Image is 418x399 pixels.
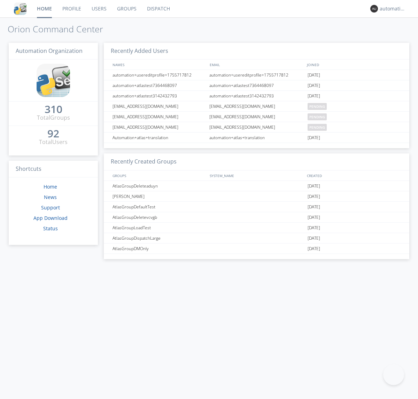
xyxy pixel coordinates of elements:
[111,212,207,222] div: AtlasGroupDeletevcvgb
[111,202,207,212] div: AtlasGroupDefaultTest
[104,70,409,80] a: automation+usereditprofile+1755717812automation+usereditprofile+1755717812[DATE]
[111,91,207,101] div: automation+atlastest3142432793
[104,91,409,101] a: automation+atlastest3142432793automation+atlastest3142432793[DATE]
[104,223,409,233] a: AtlasGroupLoadTest[DATE]
[111,133,207,143] div: Automation+atlas+translation
[104,122,409,133] a: [EMAIL_ADDRESS][DOMAIN_NAME][EMAIL_ADDRESS][DOMAIN_NAME]pending
[208,91,306,101] div: automation+atlastest3142432793
[305,170,403,181] div: CREATED
[111,233,207,243] div: AtlasGroupDispatchLarge
[308,91,320,101] span: [DATE]
[308,70,320,80] span: [DATE]
[308,202,320,212] span: [DATE]
[16,47,83,55] span: Automation Organization
[45,106,62,113] div: 310
[208,112,306,122] div: [EMAIL_ADDRESS][DOMAIN_NAME]
[104,212,409,223] a: AtlasGroupDeletevcvgb[DATE]
[104,202,409,212] a: AtlasGroupDefaultTest[DATE]
[111,170,206,181] div: GROUPS
[45,106,62,114] a: 310
[380,5,406,12] div: automation+atlas0017
[37,114,70,122] div: Total Groups
[308,181,320,191] span: [DATE]
[308,223,320,233] span: [DATE]
[111,223,207,233] div: AtlasGroupLoadTest
[104,133,409,143] a: Automation+atlas+translationautomation+atlas+translation[DATE]
[308,113,327,120] span: pending
[47,130,59,137] div: 92
[104,80,409,91] a: automation+atlastest7364468097automation+atlastest7364468097[DATE]
[104,101,409,112] a: [EMAIL_ADDRESS][DOMAIN_NAME][EMAIL_ADDRESS][DOMAIN_NAME]pending
[33,215,68,221] a: App Download
[104,233,409,244] a: AtlasGroupDispatchLarge[DATE]
[308,233,320,244] span: [DATE]
[111,101,207,111] div: [EMAIL_ADDRESS][DOMAIN_NAME]
[308,244,320,254] span: [DATE]
[308,191,320,202] span: [DATE]
[104,244,409,254] a: AtlasGroupDMOnly[DATE]
[111,244,207,254] div: AtlasGroupDMOnly
[208,70,306,80] div: automation+usereditprofile+1755717812
[44,183,57,190] a: Home
[104,181,409,191] a: AtlasGroupDeleteaduyn[DATE]
[308,124,327,131] span: pending
[208,59,305,70] div: EMAIL
[208,80,306,90] div: automation+atlastest7364468097
[37,64,70,97] img: cddb5a64eb264b2086981ab96f4c1ba7
[44,194,57,200] a: News
[111,191,207,201] div: [PERSON_NAME]
[111,80,207,90] div: automation+atlastest7364468097
[111,122,207,132] div: [EMAIL_ADDRESS][DOMAIN_NAME]
[104,43,409,60] h3: Recently Added Users
[104,191,409,202] a: [PERSON_NAME][DATE]
[111,59,206,70] div: NAMES
[308,103,327,110] span: pending
[9,161,98,178] h3: Shortcuts
[208,122,306,132] div: [EMAIL_ADDRESS][DOMAIN_NAME]
[14,2,26,15] img: cddb5a64eb264b2086981ab96f4c1ba7
[305,59,403,70] div: JOINED
[104,112,409,122] a: [EMAIL_ADDRESS][DOMAIN_NAME][EMAIL_ADDRESS][DOMAIN_NAME]pending
[43,225,58,232] a: Status
[308,212,320,223] span: [DATE]
[41,204,60,211] a: Support
[111,70,207,80] div: automation+usereditprofile+1755717812
[308,80,320,91] span: [DATE]
[39,138,68,146] div: Total Users
[308,133,320,143] span: [DATE]
[47,130,59,138] a: 92
[104,153,409,170] h3: Recently Created Groups
[383,364,404,385] iframe: Toggle Customer Support
[208,101,306,111] div: [EMAIL_ADDRESS][DOMAIN_NAME]
[208,170,305,181] div: SYSTEM_NAME
[111,112,207,122] div: [EMAIL_ADDRESS][DOMAIN_NAME]
[208,133,306,143] div: automation+atlas+translation
[370,5,378,13] img: 373638.png
[111,181,207,191] div: AtlasGroupDeleteaduyn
